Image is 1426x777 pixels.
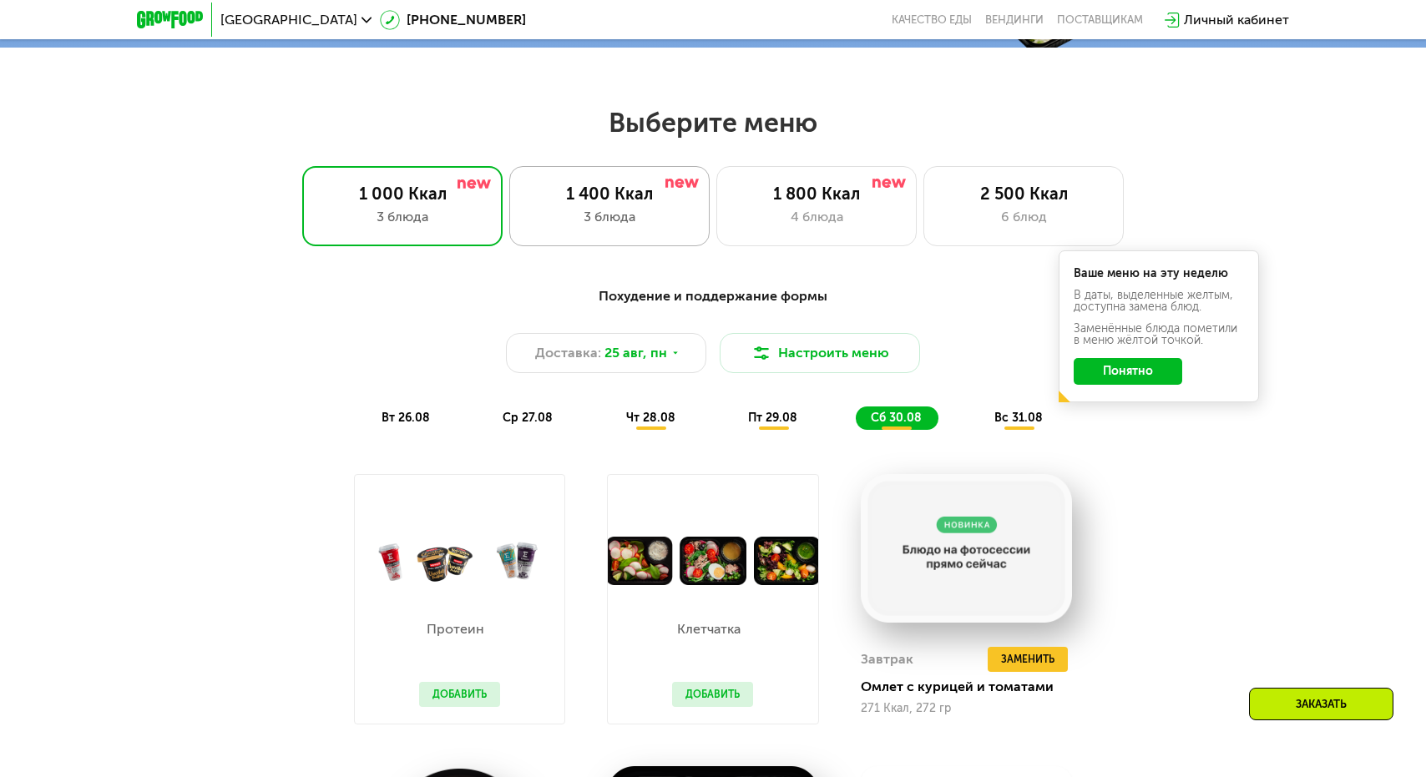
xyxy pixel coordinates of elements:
span: ср 27.08 [503,411,553,425]
h2: Выберите меню [53,106,1373,139]
a: Качество еды [892,13,972,27]
div: Завтрак [861,647,913,672]
button: Понятно [1074,358,1182,385]
div: Омлет с курицей и томатами [861,679,1085,695]
div: Заказать [1249,688,1393,720]
div: 3 блюда [320,207,485,227]
div: 2 500 Ккал [941,184,1106,204]
button: Добавить [419,682,500,707]
button: Добавить [672,682,753,707]
div: 6 блюд [941,207,1106,227]
span: Заменить [1001,651,1054,668]
span: чт 28.08 [626,411,675,425]
span: 25 авг, пн [604,343,667,363]
div: 3 блюда [527,207,692,227]
span: вт 26.08 [382,411,430,425]
span: [GEOGRAPHIC_DATA] [220,13,357,27]
div: Ваше меню на эту неделю [1074,268,1244,280]
div: поставщикам [1057,13,1143,27]
a: [PHONE_NUMBER] [380,10,526,30]
span: Доставка: [535,343,601,363]
span: пт 29.08 [748,411,797,425]
div: 1 400 Ккал [527,184,692,204]
div: 1 000 Ккал [320,184,485,204]
p: Клетчатка [672,623,745,636]
a: Вендинги [985,13,1044,27]
div: Похудение и поддержание формы [219,286,1207,307]
div: 4 блюда [734,207,899,227]
div: 271 Ккал, 272 гр [861,702,1072,715]
button: Настроить меню [720,333,920,373]
div: Личный кабинет [1184,10,1289,30]
span: вс 31.08 [994,411,1043,425]
button: Заменить [988,647,1068,672]
div: 1 800 Ккал [734,184,899,204]
p: Протеин [419,623,492,636]
div: В даты, выделенные желтым, доступна замена блюд. [1074,290,1244,313]
div: Заменённые блюда пометили в меню жёлтой точкой. [1074,323,1244,346]
span: сб 30.08 [871,411,922,425]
